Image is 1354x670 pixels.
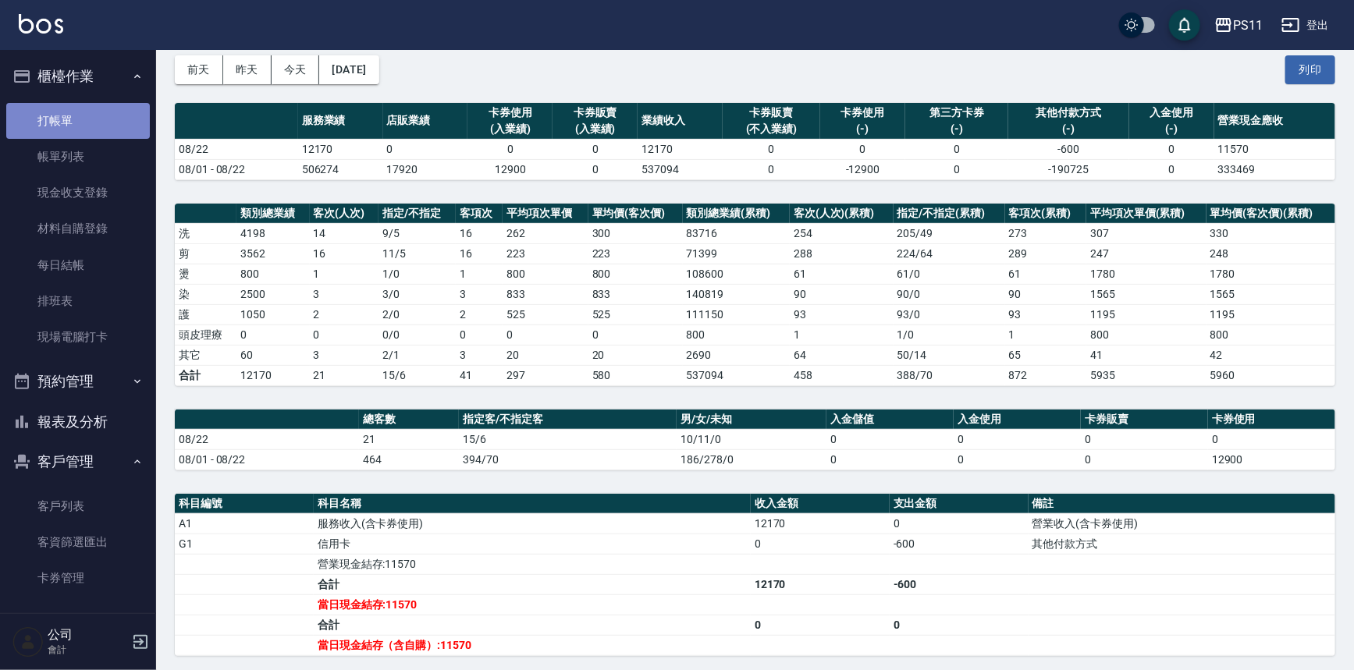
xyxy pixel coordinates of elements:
td: 1780 [1207,264,1335,284]
td: 服務收入(含卡券使用) [314,513,751,534]
td: 14 [310,223,378,243]
td: 11 / 5 [378,243,456,264]
button: 報表及分析 [6,402,150,442]
td: 15/6 [378,365,456,385]
td: 1 [1005,324,1087,345]
td: 93 / 0 [894,304,1005,324]
th: 客次(人次) [310,204,378,224]
td: 205 / 49 [894,223,1005,243]
td: 11570 [1214,139,1335,159]
td: 800 [588,264,683,284]
td: 800 [1086,324,1207,345]
th: 客次(人次)(累積) [790,204,894,224]
td: 0 [588,324,683,345]
td: 71399 [683,243,790,264]
td: 41 [456,365,503,385]
div: 卡券販賣 [556,105,634,121]
td: 61 [790,264,894,284]
a: 材料自購登錄 [6,211,150,246]
td: 3 [310,284,378,304]
table: a dense table [175,103,1335,180]
div: (入業績) [471,121,549,137]
button: 登出 [1275,11,1335,40]
td: 0 [553,139,638,159]
td: 64 [790,345,894,365]
td: 60 [236,345,309,365]
button: 客戶管理 [6,441,150,482]
td: 12900 [467,159,553,179]
td: 21 [310,365,378,385]
td: 當日現金結存（含自購）:11570 [314,635,751,655]
td: 08/22 [175,139,298,159]
a: 每日結帳 [6,247,150,283]
td: 300 [588,223,683,243]
td: 525 [503,304,588,324]
a: 客戶列表 [6,488,150,524]
div: (-) [909,121,1004,137]
td: 1 [790,324,894,345]
td: 0 [905,159,1008,179]
img: Logo [19,14,63,34]
td: 1 [310,264,378,284]
td: 2690 [683,345,790,365]
a: 客資篩選匯出 [6,524,150,560]
td: 15/6 [459,429,677,449]
td: -12900 [820,159,905,179]
td: 0 [890,615,1029,635]
td: 140819 [683,284,790,304]
td: 12170 [298,139,383,159]
td: 537094 [638,159,723,179]
td: 護 [175,304,236,324]
td: 08/22 [175,429,359,449]
button: 昨天 [223,55,272,84]
td: 當日現金結存:11570 [314,594,751,615]
td: 剪 [175,243,236,264]
td: -600 [1008,139,1129,159]
div: 卡券販賣 [727,105,816,121]
td: 289 [1005,243,1087,264]
th: 入金使用 [954,409,1081,430]
td: 其他付款方式 [1029,534,1335,554]
button: 前天 [175,55,223,84]
div: 卡券使用 [824,105,901,121]
div: (-) [1012,121,1125,137]
td: 16 [456,223,503,243]
td: 3 [456,284,503,304]
td: 2500 [236,284,309,304]
td: 12170 [638,139,723,159]
div: 第三方卡券 [909,105,1004,121]
td: 08/01 - 08/22 [175,159,298,179]
td: 20 [503,345,588,365]
td: 0 [826,429,954,449]
td: 288 [790,243,894,264]
td: 0 [1081,449,1208,470]
td: 染 [175,284,236,304]
td: 21 [359,429,459,449]
td: 262 [503,223,588,243]
td: 0 [503,324,588,345]
a: 帳單列表 [6,139,150,175]
td: 營業現金結存:11570 [314,554,751,574]
td: 1565 [1207,284,1335,304]
td: 464 [359,449,459,470]
td: 90 / 0 [894,284,1005,304]
th: 單均價(客次價) [588,204,683,224]
div: (-) [824,121,901,137]
td: 12170 [751,574,890,594]
td: 872 [1005,365,1087,385]
button: 今天 [272,55,320,84]
td: 525 [588,304,683,324]
td: 506274 [298,159,383,179]
td: 17920 [383,159,468,179]
td: 800 [683,324,790,345]
td: -600 [890,534,1029,554]
td: 5960 [1207,365,1335,385]
div: (入業績) [556,121,634,137]
th: 類別總業績(累積) [683,204,790,224]
td: -190725 [1008,159,1129,179]
td: 營業收入(含卡券使用) [1029,513,1335,534]
button: 櫃檯作業 [6,56,150,97]
td: 0 [723,139,820,159]
td: 537094 [683,365,790,385]
th: 卡券使用 [1208,409,1335,430]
